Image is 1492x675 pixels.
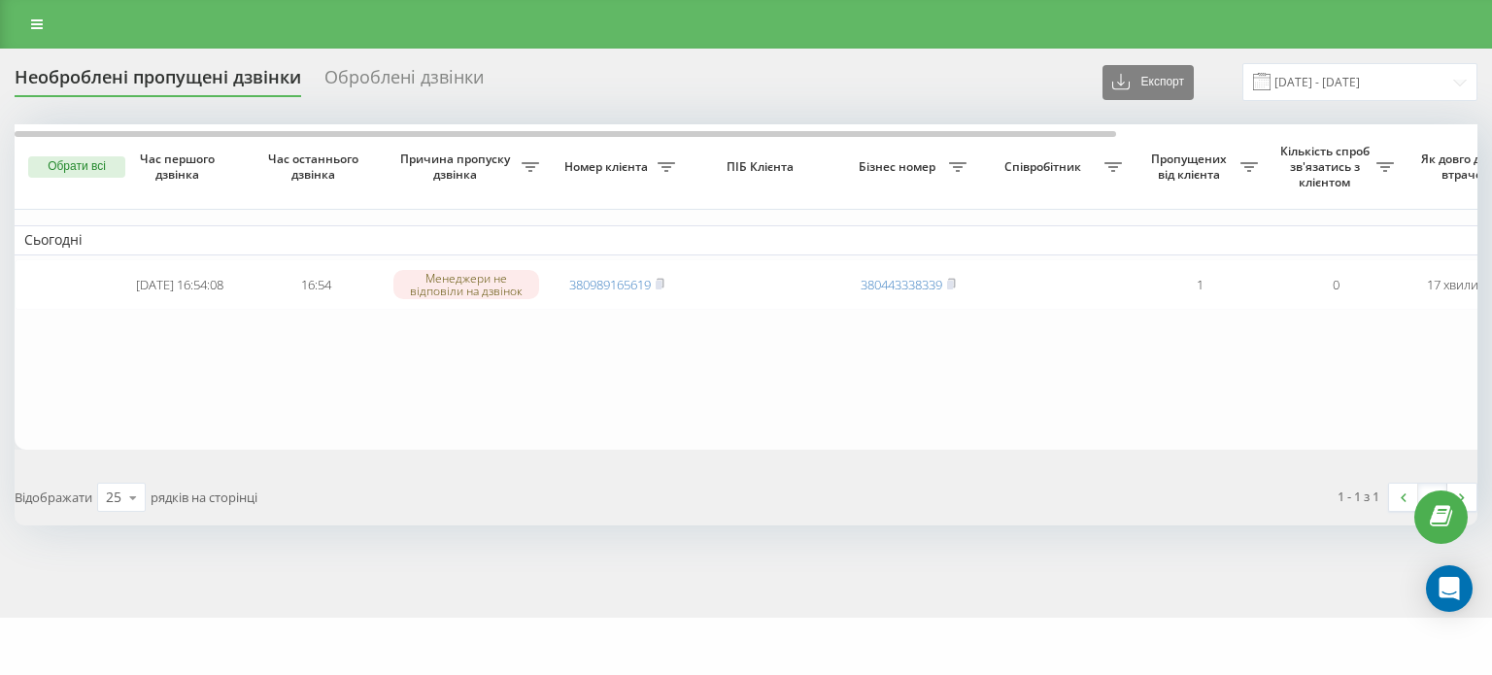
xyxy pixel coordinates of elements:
span: Відображати [15,489,92,506]
span: Кількість спроб зв'язатись з клієнтом [1277,144,1376,189]
span: Пропущених від клієнта [1141,152,1240,182]
span: Бізнес номер [850,159,949,175]
span: Співробітник [986,159,1104,175]
span: рядків на сторінці [151,489,257,506]
button: Експорт [1102,65,1194,100]
td: 0 [1268,259,1404,311]
span: Номер клієнта [559,159,658,175]
td: 16:54 [248,259,384,311]
div: Open Intercom Messenger [1426,565,1473,612]
a: 1 [1418,484,1447,511]
a: 380443338339 [861,276,942,293]
span: Час першого дзвінка [127,152,232,182]
div: Необроблені пропущені дзвінки [15,67,301,97]
div: Оброблені дзвінки [324,67,484,97]
td: 1 [1132,259,1268,311]
span: ПІБ Клієнта [701,159,824,175]
span: Час останнього дзвінка [263,152,368,182]
span: Причина пропуску дзвінка [393,152,522,182]
button: Обрати всі [28,156,125,178]
div: 1 - 1 з 1 [1338,487,1379,506]
a: 380989165619 [569,276,651,293]
div: Менеджери не відповіли на дзвінок [393,270,539,299]
td: [DATE] 16:54:08 [112,259,248,311]
div: 25 [106,488,121,507]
